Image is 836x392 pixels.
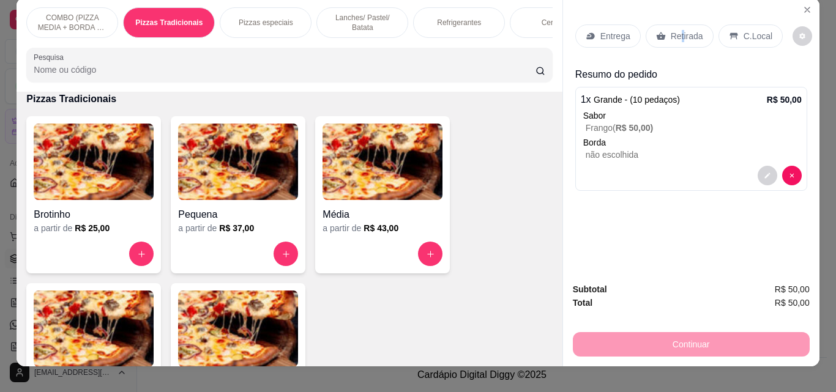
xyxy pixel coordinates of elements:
p: Pizzas Tradicionais [135,18,203,28]
div: Sabor [583,109,802,122]
button: decrease-product-quantity [758,166,777,185]
input: Pesquisa [34,64,536,76]
p: Retirada [671,30,703,42]
button: increase-product-quantity [274,242,298,266]
h6: R$ 43,00 [364,222,398,234]
p: Cervejas [542,18,570,28]
div: a partir de [178,222,298,234]
p: Refrigerantes [437,18,481,28]
strong: Subtotal [573,284,607,294]
button: decrease-product-quantity [782,166,802,185]
img: product-image [34,290,154,367]
label: Pesquisa [34,52,68,62]
img: product-image [178,124,298,200]
span: Grande - (10 pedaços) [594,95,680,105]
h4: Pequena [178,207,298,222]
button: increase-product-quantity [418,242,442,266]
img: product-image [178,290,298,367]
p: Pizzas Tradicionais [26,92,552,106]
p: COMBO (PIZZA MEDIA + BORDA DE CHEDDAR OU REQUEIJÃO+ GUARANÁ 1L [37,13,108,32]
p: não escolhida [586,149,802,161]
p: Pizzas especiais [239,18,293,28]
h6: R$ 37,00 [219,222,254,234]
span: R$ 50,00 [775,296,810,309]
span: R$ 50,00 ) [616,123,654,133]
p: Frango ( [586,122,802,134]
h6: R$ 25,00 [75,222,110,234]
p: Resumo do pedido [575,67,807,82]
button: decrease-product-quantity [793,26,812,46]
div: a partir de [323,222,442,234]
p: Borda [583,136,802,149]
img: product-image [34,124,154,200]
p: R$ 50,00 [767,94,802,106]
button: increase-product-quantity [129,242,154,266]
p: C.Local [744,30,772,42]
span: R$ 50,00 [775,283,810,296]
div: a partir de [34,222,154,234]
p: Entrega [600,30,630,42]
img: product-image [323,124,442,200]
h4: Média [323,207,442,222]
strong: Total [573,298,592,308]
p: 1 x [581,92,680,107]
h4: Brotinho [34,207,154,222]
p: Lanches/ Pastel/ Batata [327,13,398,32]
